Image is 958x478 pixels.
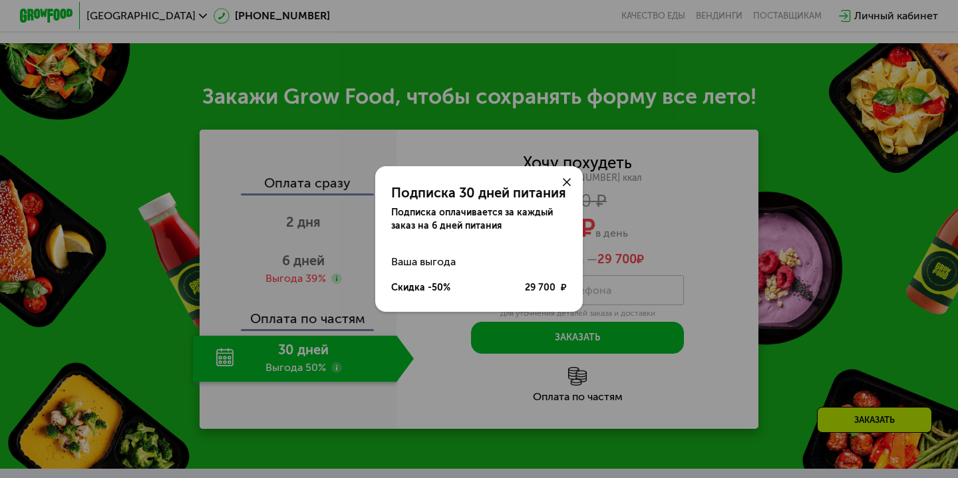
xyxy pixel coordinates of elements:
div: 29 700 [525,281,567,295]
div: Подписка оплачивается за каждый заказ на 6 дней питания [391,206,567,233]
div: Ваша выгода [391,249,567,275]
div: Скидка -50% [391,281,450,295]
div: Подписка 30 дней питания [391,185,567,201]
span: ₽ [561,281,567,295]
